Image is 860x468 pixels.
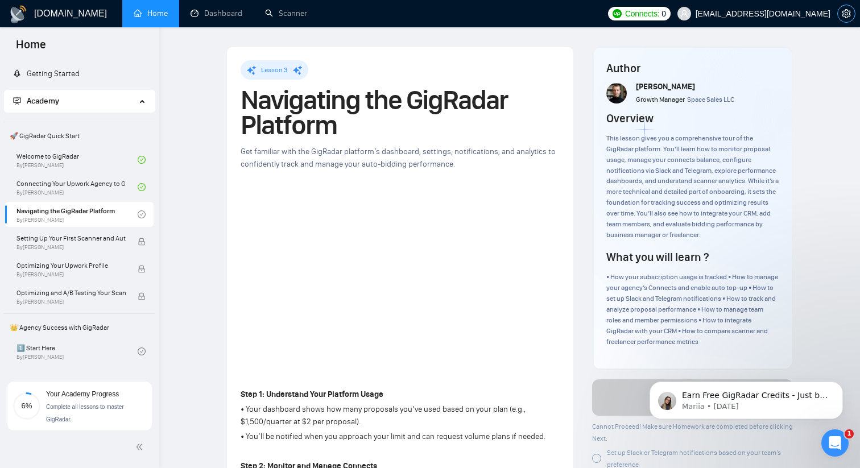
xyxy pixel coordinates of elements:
[16,271,126,278] span: By [PERSON_NAME]
[606,272,779,347] p: • How your subscription usage is tracked • How to manage your agency’s Connects and enable auto t...
[241,430,560,443] p: • You’ll be notified when you approach your limit and can request volume plans if needed.
[50,305,209,339] div: is there a place we can access stats per niche? as in, cost per call for web design projects vs u...
[138,347,146,355] span: check-circle
[138,292,146,300] span: lock
[241,390,383,399] strong: Step 1: Understand Your Platform Usage
[16,287,126,299] span: Optimizing and A/B Testing Your Scanner for Better Results
[606,60,779,76] h4: Author
[200,5,220,25] div: Close
[5,316,154,339] span: 👑 Agency Success with GigRadar
[9,18,187,143] div: You could add a US business manager to your agency using email:[EMAIL_ADDRESS][DOMAIN_NAME]Instru...
[13,96,59,106] span: Academy
[661,7,666,20] span: 0
[195,359,213,377] button: Send a message…
[632,358,860,437] iframe: Intercom notifications message
[680,10,688,18] span: user
[41,152,218,188] div: can you help me setup my 1:1 call with [PERSON_NAME]?
[9,5,27,23] img: logo
[27,96,59,106] span: Academy
[16,260,126,271] span: Optimizing Your Upwork Profile
[135,441,147,453] span: double-left
[46,404,124,423] span: Complete all lessons to master GigRadar.
[7,5,29,26] button: go back
[241,88,560,138] h1: Navigating the GigRadar Platform
[845,429,854,438] span: 1
[821,429,849,457] iframe: Intercom live chat
[138,156,146,164] span: check-circle
[636,96,685,103] span: Growth Manager
[16,233,126,244] span: Setting Up Your First Scanner and Auto-Bidder
[55,6,81,14] h1: Nazar
[16,175,138,200] a: Connecting Your Upwork Agency to GigRadarBy[PERSON_NAME]
[5,125,154,147] span: 🚀 GigRadar Quick Start
[138,210,146,218] span: check-circle
[606,83,627,103] img: vlad-t.jpg
[9,198,187,279] div: You can book a 1:1 call with [PERSON_NAME] here:[URL][DOMAIN_NAME]Do you have any other questions...
[178,5,200,26] button: Home
[36,363,45,372] button: Gif picker
[18,59,177,81] div: Instructions can be found here:
[13,402,40,409] span: 6%
[16,244,126,251] span: By [PERSON_NAME]
[15,39,213,63] a: Request related to a Business Manager
[9,18,218,152] div: Nazar says…
[687,96,734,103] span: Space Sales LLC
[138,238,146,246] span: lock
[9,152,218,197] div: lainyann98@gmail.com says…
[838,9,855,18] span: setting
[55,14,78,26] p: Active
[18,227,107,237] a: [URL][DOMAIN_NAME]
[18,205,177,272] div: You can book a 1:1 call with [PERSON_NAME] here: Do you have any other questions I can help with? 😊
[9,299,218,347] div: lainyann98@gmail.com says…
[9,198,218,299] div: Nazar says…
[636,82,695,92] span: [PERSON_NAME]
[16,339,138,364] a: 1️⃣ Start HereBy[PERSON_NAME]
[4,63,155,85] li: Getting Started
[46,390,119,398] span: Your Academy Progress
[138,265,146,273] span: lock
[265,9,307,18] a: searchScanner
[18,92,177,136] div: Please inform me when you send an invitation so that I can verify that it has been automatically ...
[606,249,709,265] h4: What you will learn ?
[18,280,71,287] div: Nazar • 1h ago
[16,147,138,172] a: Welcome to GigRadarBy[PERSON_NAME]
[10,339,218,359] textarea: Message…
[261,66,288,74] span: Lesson 3
[13,69,80,78] a: rocketGetting Started
[241,403,560,428] p: • Your dashboard shows how many proposals you’ve used based on your plan (e.g., $1,500/quarter at...
[606,110,654,126] h4: Overview
[241,147,556,169] span: Get familiar with the GigRadar platform’s dashboard, settings, notifications, and analytics to co...
[613,9,622,18] img: upwork-logo.png
[13,97,21,105] span: fund-projection-screen
[606,133,779,240] p: This lesson gives you a comprehensive tour of the GigRadar platform. You’ll learn how to monitor ...
[16,202,138,227] a: Navigating the GigRadar PlatformBy[PERSON_NAME]
[625,7,659,20] span: Connects:
[138,183,146,191] span: check-circle
[39,46,204,55] span: Request related to a Business Manager
[134,9,168,18] a: homeHome
[592,423,793,442] span: Cannot Proceed! Make sure Homework are completed before clicking Next:
[191,9,242,18] a: dashboardDashboard
[50,159,209,181] div: can you help me setup my 1:1 call with [PERSON_NAME]?
[16,299,126,305] span: By [PERSON_NAME]
[18,81,177,92] div: ​
[7,36,55,60] span: Home
[837,9,855,18] a: setting
[41,299,218,346] div: is there a place we can access stats per niche? as in, cost per call for web design projects vs u...
[72,363,81,372] button: Start recording
[18,363,27,372] button: Emoji picker
[54,363,63,372] button: Upload attachment
[837,5,855,23] button: setting
[32,6,51,24] img: Profile image for Nazar
[592,379,793,416] button: Next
